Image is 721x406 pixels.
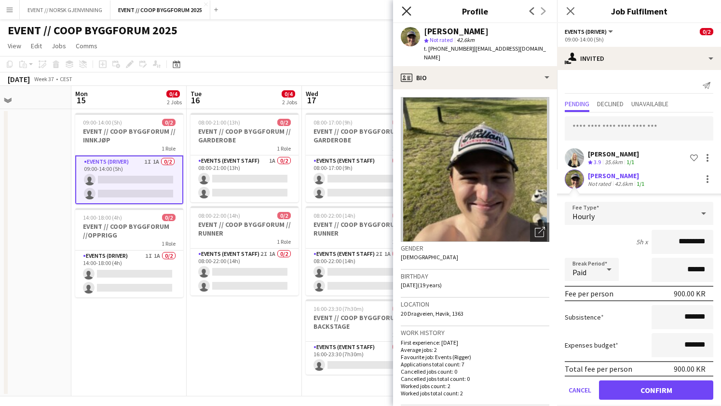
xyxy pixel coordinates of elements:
h3: EVENT // COOP BYGGFORUM // RUNNER [306,220,414,238]
span: 0/2 [162,119,176,126]
span: View [8,42,21,50]
span: 0/4 [166,90,180,98]
span: 1 Role [392,331,406,338]
span: Wed [306,89,318,98]
span: 08:00-17:00 (9h) [313,119,353,126]
span: 0/2 [393,212,406,219]
app-card-role: Events (Event Staff)1A0/208:00-21:00 (13h) [190,155,299,202]
span: Tue [190,89,202,98]
span: t. [PHONE_NUMBER] [424,45,474,52]
h3: Work history [401,328,549,337]
span: 1 Role [392,238,406,245]
div: 08:00-22:00 (14h)0/2EVENT // COOP BYGGFORUM // RUNNER1 RoleEvents (Event Staff)2I1A0/208:00-22:00... [306,206,414,295]
h3: Birthday [401,272,549,280]
h1: EVENT // COOP BYGGFORUM 2025 [8,23,177,38]
div: 2 Jobs [282,98,297,106]
div: [PERSON_NAME] [424,27,489,36]
span: Mon [75,89,88,98]
div: 5h x [636,238,648,246]
span: Paid [572,267,586,277]
div: Open photos pop-in [530,223,549,242]
h3: EVENT // COOP BYGGFORUM // INNKJØP [75,127,183,144]
app-card-role: Events (Event Staff)0/116:00-23:30 (7h30m) [306,342,414,375]
span: 0/2 [277,119,291,126]
app-job-card: 08:00-22:00 (14h)0/2EVENT // COOP BYGGFORUM // RUNNER1 RoleEvents (Event Staff)2I1A0/208:00-22:00... [190,206,299,295]
label: Expenses budget [565,341,618,350]
span: 0/1 [393,305,406,312]
app-job-card: 08:00-21:00 (13h)0/2EVENT // COOP BYGGFORUM // GARDEROBE1 RoleEvents (Event Staff)1A0/208:00-21:0... [190,113,299,202]
span: 08:00-22:00 (14h) [313,212,355,219]
span: Week 37 [32,75,56,83]
button: Confirm [599,380,713,400]
span: 16 [189,95,202,106]
div: 42.6km [613,180,635,187]
div: CEST [60,75,72,83]
span: Not rated [430,36,453,43]
span: 1 Role [277,145,291,152]
span: Events (Driver) [565,28,607,35]
span: 14:00-18:00 (4h) [83,214,122,221]
span: Jobs [52,42,66,50]
button: EVENT // NORSK GJENVINNING [20,0,110,19]
span: 09:00-14:00 (5h) [83,119,122,126]
p: Worked jobs count: 2 [401,382,549,390]
p: Cancelled jobs count: 0 [401,368,549,375]
h3: EVENT // COOP BYGGFORUM // BACKSTAGE [306,313,414,331]
span: 0/2 [162,214,176,221]
span: 1 Role [277,238,291,245]
p: Average jobs: 2 [401,346,549,353]
div: 2 Jobs [167,98,182,106]
div: 35.6km [603,158,625,167]
div: [PERSON_NAME] [588,171,646,180]
div: 09:00-14:00 (5h)0/2EVENT // COOP BYGGFORUM // INNKJØP1 RoleEvents (Driver)1I1A0/209:00-14:00 (5h) [75,113,183,204]
a: View [4,40,25,52]
button: Events (Driver) [565,28,614,35]
h3: EVENT // COOP BYGGFORUM // RUNNER [190,220,299,238]
div: Not rated [588,180,613,187]
div: 900.00 KR [674,364,706,374]
span: 1 Role [392,145,406,152]
span: 15 [74,95,88,106]
div: [DATE] [8,74,30,84]
span: Comms [76,42,97,50]
span: 0/2 [393,119,406,126]
app-card-role: Events (Driver)1I1A0/209:00-14:00 (5h) [75,155,183,204]
h3: EVENT // COOP BYGGFORUM //OPPRIGG [75,222,183,239]
div: Invited [557,47,721,70]
a: Comms [72,40,101,52]
span: 08:00-21:00 (13h) [198,119,240,126]
span: Unavailable [631,100,668,107]
a: Edit [27,40,46,52]
h3: Location [401,300,549,308]
app-job-card: 08:00-17:00 (9h)0/2EVENT // COOP BYGGFORUM // GARDEROBE1 RoleEvents (Event Staff)0/208:00-17:00 (9h) [306,113,414,202]
app-job-card: 16:00-23:30 (7h30m)0/1EVENT // COOP BYGGFORUM // BACKSTAGE1 RoleEvents (Event Staff)0/116:00-23:3... [306,299,414,375]
app-skills-label: 1/1 [626,158,634,166]
app-job-card: 14:00-18:00 (4h)0/2EVENT // COOP BYGGFORUM //OPPRIGG1 RoleEvents (Driver)1I1A0/214:00-18:00 (4h) [75,208,183,297]
app-card-role: Events (Event Staff)2I1A0/208:00-22:00 (14h) [190,249,299,295]
span: Hourly [572,211,595,221]
p: Favourite job: Events (Rigger) [401,353,549,361]
app-card-role: Events (Event Staff)2I1A0/208:00-22:00 (14h) [306,249,414,295]
span: 08:00-22:00 (14h) [198,212,240,219]
p: Applications total count: 7 [401,361,549,368]
p: Worked jobs total count: 2 [401,390,549,397]
h3: EVENT // COOP BYGGFORUM // GARDEROBE [190,127,299,144]
app-card-role: Events (Driver)1I1A0/214:00-18:00 (4h) [75,251,183,297]
span: 1 Role [162,240,176,247]
h3: Profile [393,5,557,17]
img: Crew avatar or photo [401,97,549,242]
span: Pending [565,100,589,107]
div: [PERSON_NAME] [588,150,639,158]
span: Declined [597,100,624,107]
div: 09:00-14:00 (5h) [565,36,713,43]
button: Cancel [565,380,595,400]
span: | [EMAIL_ADDRESS][DOMAIN_NAME] [424,45,546,61]
span: [DEMOGRAPHIC_DATA] [401,253,458,261]
span: 17 [304,95,318,106]
div: Fee per person [565,289,613,298]
p: First experience: [DATE] [401,339,549,346]
span: 0/4 [282,90,295,98]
